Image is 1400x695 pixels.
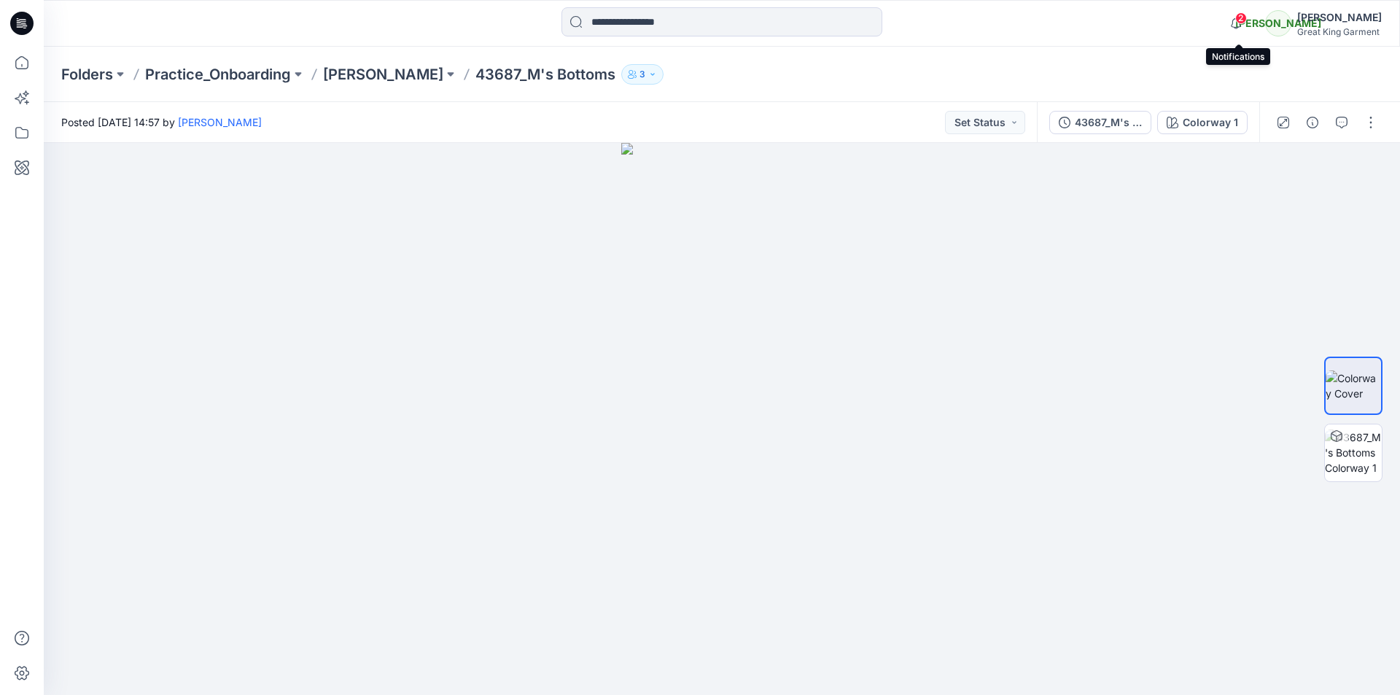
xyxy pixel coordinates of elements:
[1157,111,1248,134] button: Colorway 1
[1075,114,1142,131] div: 43687_M's Bottoms
[621,143,823,695] img: eyJhbGciOiJIUzI1NiIsImtpZCI6IjAiLCJzbHQiOiJzZXMiLCJ0eXAiOiJKV1QifQ.eyJkYXRhIjp7InR5cGUiOiJzdG9yYW...
[1235,12,1247,24] span: 2
[323,64,443,85] a: [PERSON_NAME]
[1297,9,1382,26] div: [PERSON_NAME]
[475,64,615,85] p: 43687_M's Bottoms
[61,64,113,85] a: Folders
[145,64,291,85] a: Practice_Onboarding
[1301,111,1324,134] button: Details
[1297,26,1382,37] div: Great King Garment
[1326,370,1381,401] img: Colorway Cover
[178,116,262,128] a: [PERSON_NAME]
[61,114,262,130] span: Posted [DATE] 14:57 by
[1265,10,1291,36] div: [PERSON_NAME]
[639,66,645,82] p: 3
[1183,114,1238,131] div: Colorway 1
[1049,111,1151,134] button: 43687_M's Bottoms
[1325,430,1382,475] img: 43687_M's Bottoms Colorway 1
[621,64,664,85] button: 3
